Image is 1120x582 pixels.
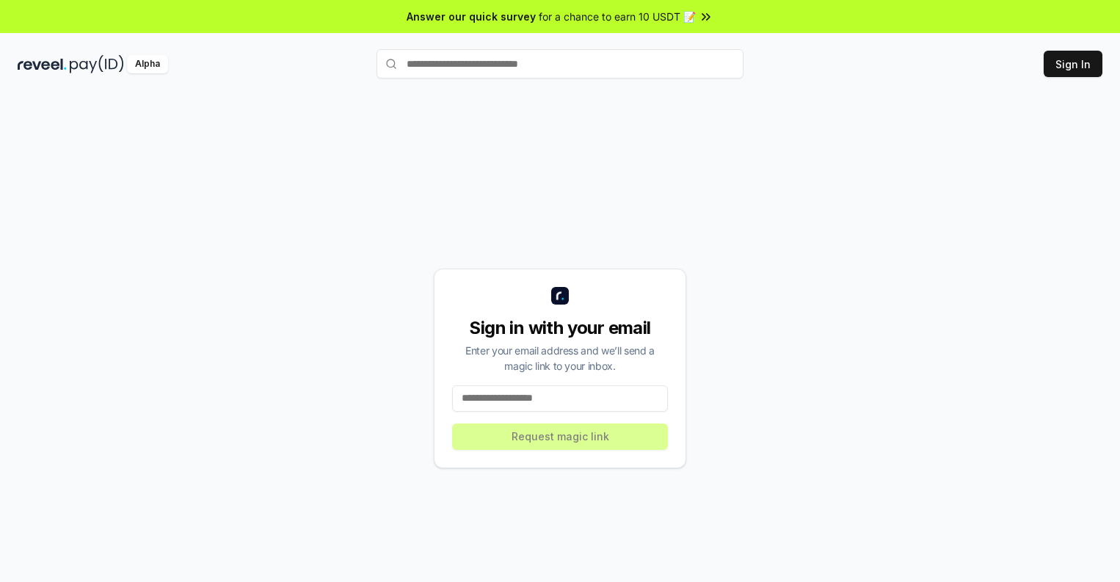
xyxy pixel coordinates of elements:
[551,287,569,305] img: logo_small
[452,343,668,374] div: Enter your email address and we’ll send a magic link to your inbox.
[452,316,668,340] div: Sign in with your email
[407,9,536,24] span: Answer our quick survey
[127,55,168,73] div: Alpha
[1044,51,1102,77] button: Sign In
[18,55,67,73] img: reveel_dark
[539,9,696,24] span: for a chance to earn 10 USDT 📝
[70,55,124,73] img: pay_id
